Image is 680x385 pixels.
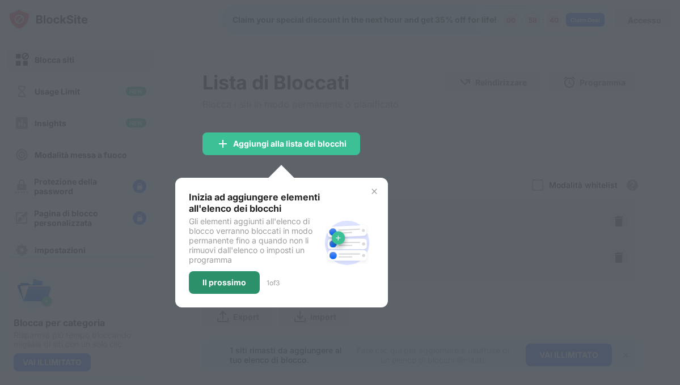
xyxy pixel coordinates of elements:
[320,216,374,270] img: block-site.svg
[233,139,347,148] div: Aggiungi alla lista dei blocchi
[370,187,379,196] img: x-button.svg
[267,279,280,287] div: 1 of 3
[189,216,320,264] div: Gli elementi aggiunti all'elenco di blocco verranno bloccati in modo permanente fino a quando non...
[189,191,320,214] div: Inizia ad aggiungere elementi all'elenco dei blocchi
[202,278,246,287] div: Il prossimo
